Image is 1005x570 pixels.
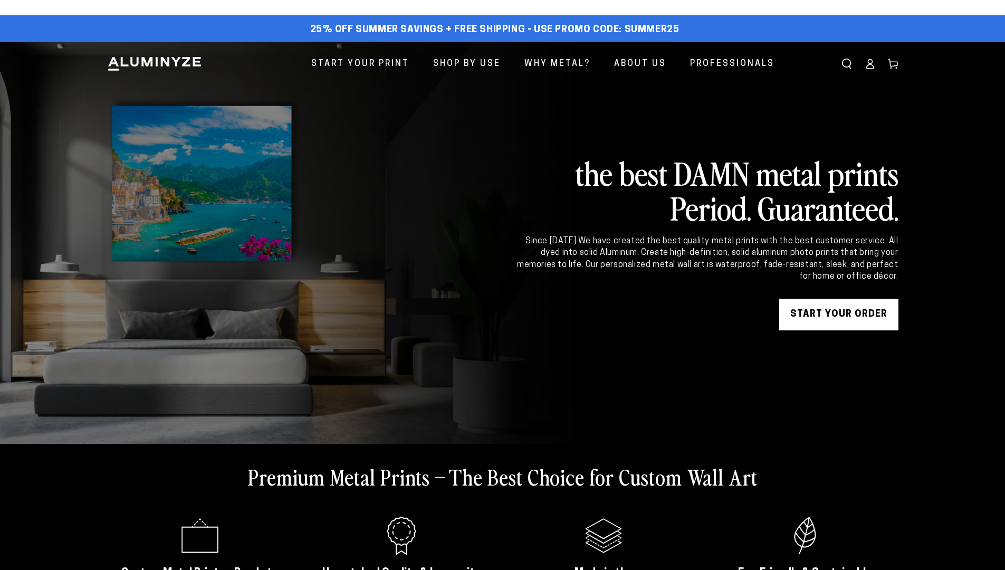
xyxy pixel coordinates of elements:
[682,50,782,78] a: Professionals
[606,50,674,78] a: About Us
[248,463,758,490] h2: Premium Metal Prints – The Best Choice for Custom Wall Art
[303,50,417,78] a: Start Your Print
[524,56,590,72] span: Why Metal?
[515,155,898,225] h2: the best DAMN metal prints Period. Guaranteed.
[779,299,898,330] a: START YOUR Order
[311,56,409,72] span: Start Your Print
[690,56,774,72] span: Professionals
[433,56,501,72] span: Shop By Use
[425,50,509,78] a: Shop By Use
[614,56,666,72] span: About Us
[835,52,858,75] summary: Search our site
[516,50,598,78] a: Why Metal?
[107,56,202,72] img: Aluminyze
[515,235,898,283] div: Since [DATE] We have created the best quality metal prints with the best customer service. All dy...
[310,24,679,36] span: 25% off Summer Savings + Free Shipping - Use Promo Code: SUMMER25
